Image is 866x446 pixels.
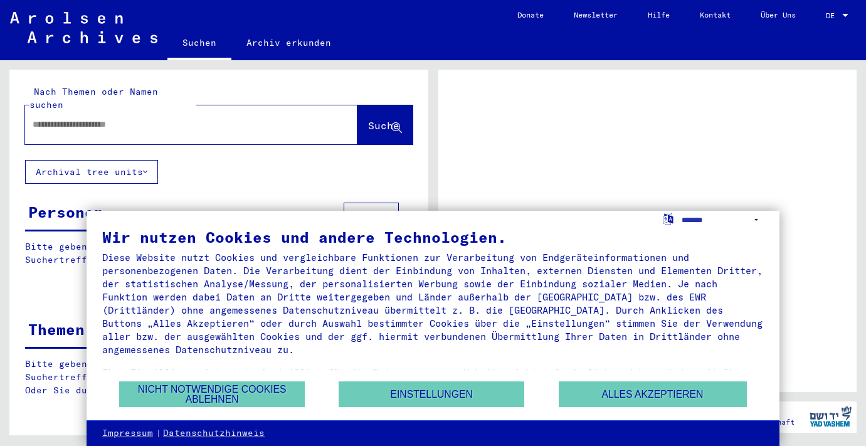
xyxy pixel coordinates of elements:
div: Wir nutzen Cookies und andere Technologien. [102,230,764,245]
a: Impressum [102,427,153,440]
button: Filter [344,203,399,226]
button: Einstellungen [339,381,524,407]
p: Bitte geben Sie einen Suchbegriff ein oder nutzen Sie die Filter, um Suchertreffer zu erhalten. O... [25,358,413,397]
span: Filter [354,209,388,220]
label: Sprache auswählen [662,213,675,225]
a: Suchen [167,28,231,60]
button: Alles akzeptieren [559,381,747,407]
div: Diese Website nutzt Cookies und vergleichbare Funktionen zur Verarbeitung von Endgeräteinformatio... [102,251,764,356]
button: Nicht notwendige Cookies ablehnen [119,381,304,407]
img: Arolsen_neg.svg [10,12,157,43]
img: yv_logo.png [807,401,854,432]
select: Sprache auswählen [682,211,764,229]
div: Themen [28,318,85,341]
button: Suche [357,105,413,144]
button: Archival tree units [25,160,158,184]
div: Personen [28,201,103,223]
p: Bitte geben Sie einen Suchbegriff ein oder nutzen Sie die Filter, um Suchertreffer zu erhalten. [25,240,412,267]
span: Suche [368,119,399,132]
a: Datenschutzhinweis [163,427,265,440]
span: DE [826,11,840,20]
a: Archiv erkunden [231,28,346,58]
mat-label: Nach Themen oder Namen suchen [29,86,158,110]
